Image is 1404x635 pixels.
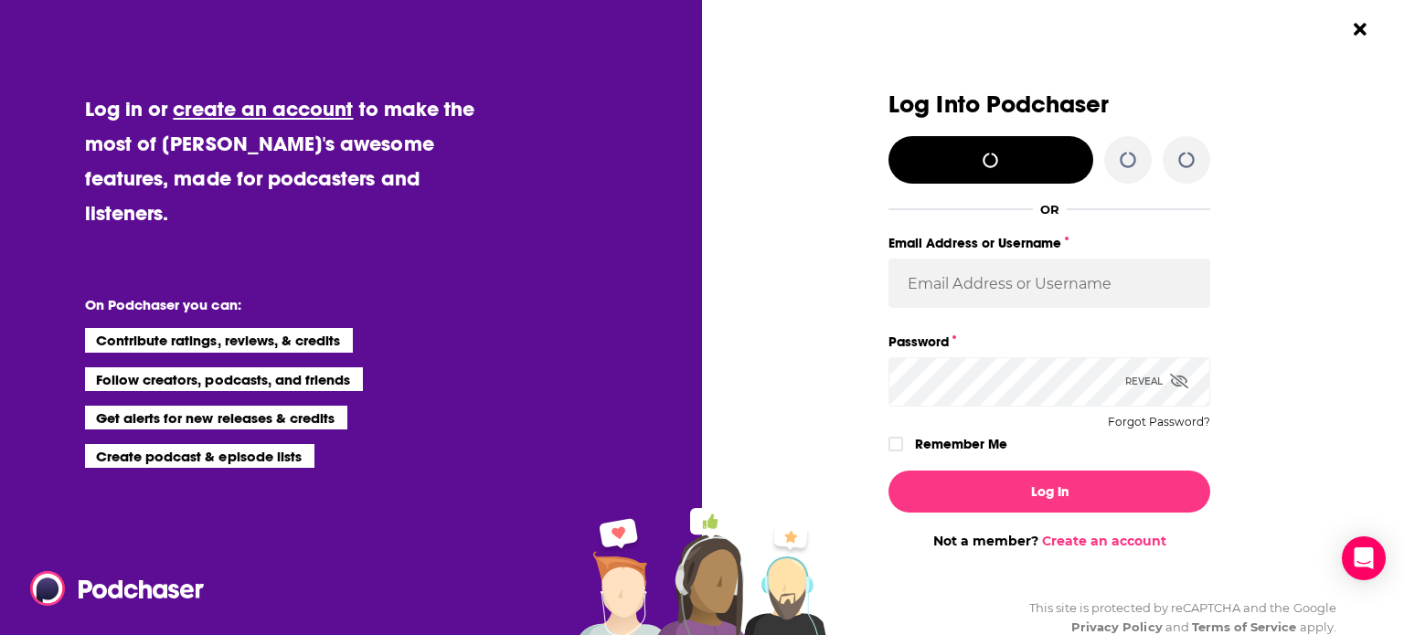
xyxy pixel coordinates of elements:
a: Create an account [1042,533,1166,549]
h3: Log Into Podchaser [888,91,1210,118]
a: Podchaser - Follow, Share and Rate Podcasts [30,571,191,606]
label: Password [888,330,1210,354]
button: Forgot Password? [1108,416,1210,429]
div: OR [1040,202,1059,217]
a: Privacy Policy [1071,619,1163,634]
button: Log In [888,471,1210,513]
button: Close Button [1343,12,1377,47]
label: Email Address or Username [888,231,1210,255]
li: Create podcast & episode lists [85,444,314,468]
input: Email Address or Username [888,259,1210,308]
div: Reveal [1125,357,1188,406]
label: Remember Me [915,432,1007,456]
li: Contribute ratings, reviews, & credits [85,328,354,352]
li: Follow creators, podcasts, and friends [85,367,364,391]
div: Not a member? [888,533,1210,549]
img: Podchaser - Follow, Share and Rate Podcasts [30,571,206,606]
a: Terms of Service [1192,619,1297,634]
div: Open Intercom Messenger [1342,536,1386,580]
li: Get alerts for new releases & credits [85,406,347,429]
a: create an account [173,96,353,122]
li: On Podchaser you can: [85,296,451,313]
